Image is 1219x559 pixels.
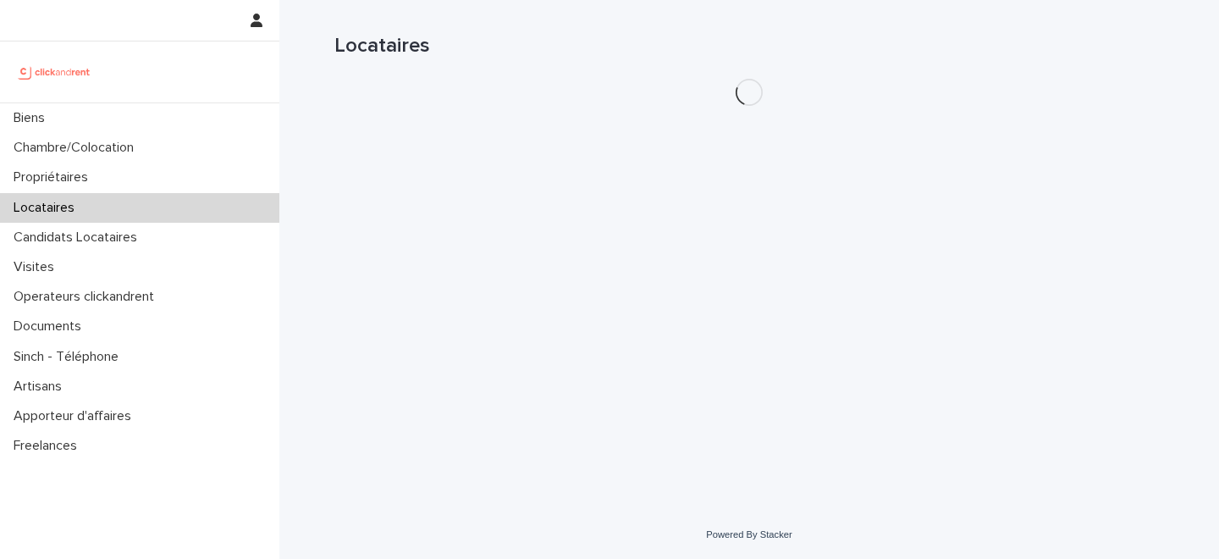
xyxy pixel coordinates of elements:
[7,289,168,305] p: Operateurs clickandrent
[7,438,91,454] p: Freelances
[7,230,151,246] p: Candidats Locataires
[7,200,88,216] p: Locataires
[7,169,102,185] p: Propriétaires
[7,318,95,335] p: Documents
[7,379,75,395] p: Artisans
[14,55,96,89] img: UCB0brd3T0yccxBKYDjQ
[7,110,58,126] p: Biens
[706,529,792,540] a: Powered By Stacker
[7,140,147,156] p: Chambre/Colocation
[7,408,145,424] p: Apporteur d'affaires
[334,34,1164,58] h1: Locataires
[7,259,68,275] p: Visites
[7,349,132,365] p: Sinch - Téléphone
